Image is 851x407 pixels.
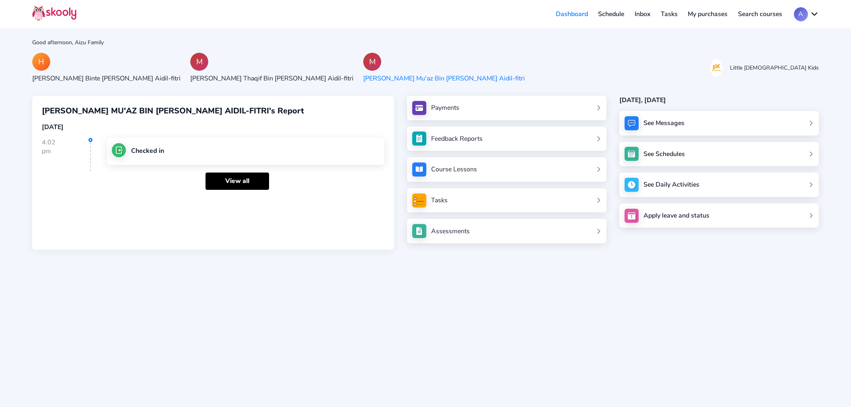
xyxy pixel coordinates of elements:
[656,8,683,21] a: Tasks
[629,8,656,21] a: Inbox
[682,8,733,21] a: My purchases
[625,178,639,192] img: activity.jpg
[710,59,722,77] img: 202206020728219298424966833748702edCh6KSZj3g9gnNzH.jpeg
[643,150,685,158] div: See Schedules
[112,143,126,157] img: checkin.jpg
[412,101,426,115] img: payments.jpg
[730,64,819,72] div: Little [DEMOGRAPHIC_DATA] Kids
[412,224,426,238] img: assessments.jpg
[625,147,639,161] img: schedule.jpg
[32,39,819,46] div: Good afternoon, Aizu Family
[551,8,593,21] a: Dashboard
[643,180,699,189] div: See Daily Activities
[412,224,602,238] a: Assessments
[42,147,90,156] div: pm
[733,8,787,21] a: Search courses
[619,142,819,166] a: See Schedules
[643,119,684,127] div: See Messages
[412,162,426,177] img: courses.jpg
[619,203,819,228] a: Apply leave and status
[206,173,269,190] a: View all
[32,5,76,21] img: Skooly
[619,173,819,197] a: See Daily Activities
[643,211,709,220] div: Apply leave and status
[625,116,639,130] img: messages.jpg
[42,138,91,171] div: 4:02
[190,74,354,83] div: [PERSON_NAME] Thaqif Bin [PERSON_NAME] Aidil-fitri
[412,193,426,208] img: tasksForMpWeb.png
[431,227,470,236] div: Assessments
[363,74,525,83] div: [PERSON_NAME] Mu'az Bin [PERSON_NAME] Aidil-fitri
[412,132,426,146] img: see_atten.jpg
[412,132,602,146] a: Feedback Reports
[42,123,384,132] div: [DATE]
[625,209,639,223] img: apply_leave.jpg
[794,7,819,21] button: Achevron down outline
[431,165,477,174] div: Course Lessons
[32,53,50,71] div: H
[412,162,602,177] a: Course Lessons
[619,96,819,105] div: [DATE], [DATE]
[412,101,602,115] a: Payments
[190,53,208,71] div: M
[593,8,630,21] a: Schedule
[412,193,602,208] a: Tasks
[363,53,381,71] div: M
[131,146,164,155] div: Checked in
[32,74,181,83] div: [PERSON_NAME] Binte [PERSON_NAME] Aidil-fitri
[42,105,304,116] span: [PERSON_NAME] MU'AZ BIN [PERSON_NAME] AIDIL-FITRI's Report
[431,103,459,112] div: Payments
[431,134,483,143] div: Feedback Reports
[431,196,448,205] div: Tasks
